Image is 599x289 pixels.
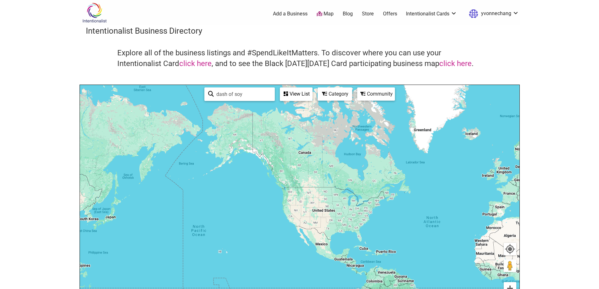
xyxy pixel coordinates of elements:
a: Map [317,10,334,18]
div: Category [318,88,352,100]
input: Type to find and filter... [214,88,271,100]
a: Offers [383,10,397,17]
div: Community [358,88,394,100]
button: Drag Pegman onto the map to open Street View [504,259,516,272]
div: Filter by category [318,87,352,101]
a: yvonnechang [466,8,519,19]
h3: Intentionalist Business Directory [86,25,513,36]
a: Intentionalist Cards [406,10,457,17]
h4: Explore all of the business listings and #SpendLikeItMatters. To discover where you can use your ... [117,48,482,69]
div: See a list of the visible businesses [280,87,313,101]
a: Store [362,10,374,17]
div: View List [280,88,312,100]
a: click here [439,59,472,68]
a: Add a Business [273,10,308,17]
a: click here [179,59,212,68]
div: Type to search and filter [204,87,275,101]
a: Blog [343,10,353,17]
div: Filter by Community [357,87,395,101]
img: Intentionalist [80,3,109,23]
button: Your Location [504,243,516,255]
